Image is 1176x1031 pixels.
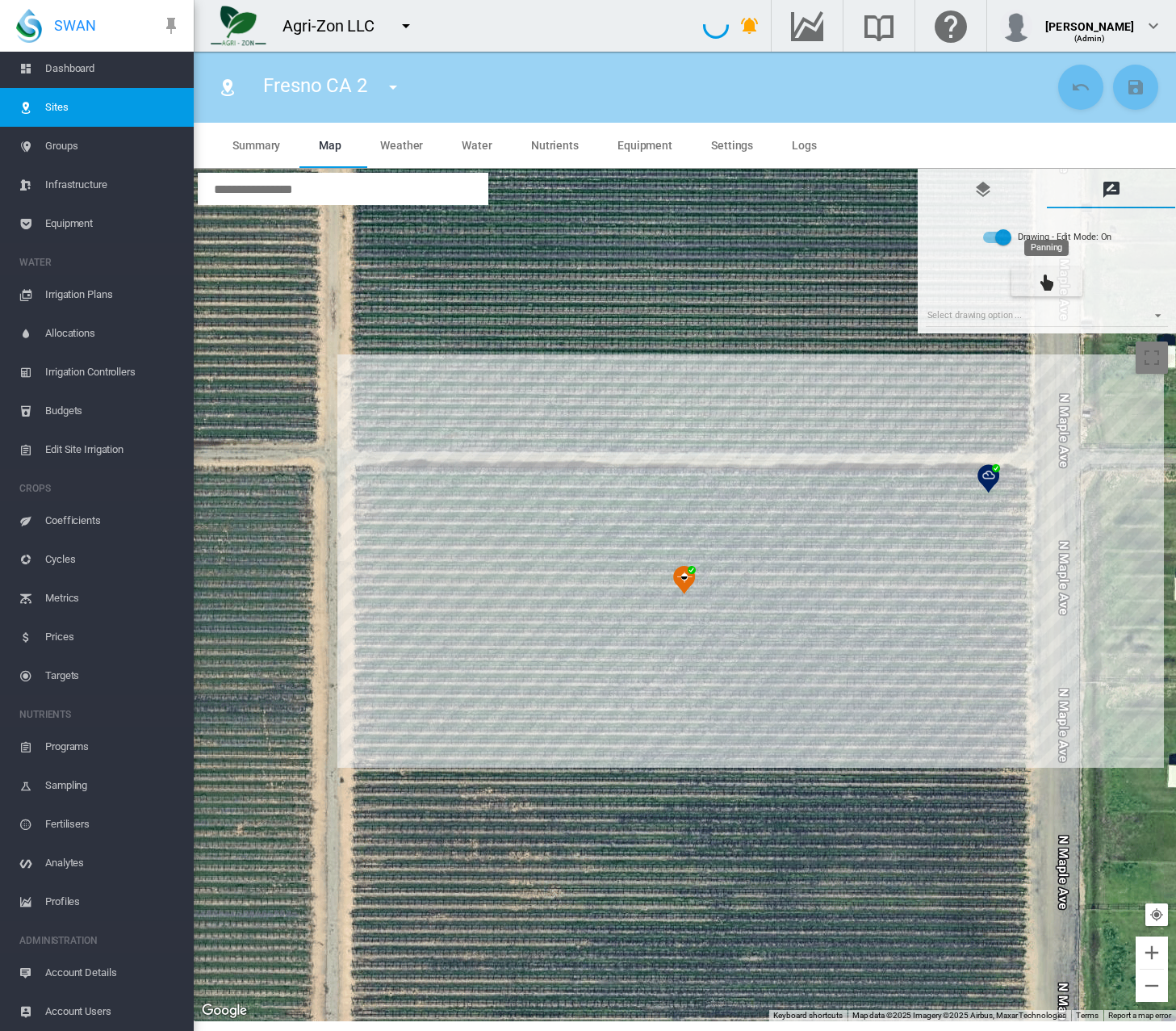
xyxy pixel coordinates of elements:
span: Analytes [45,844,181,882]
md-tab-item: Map Layer Control [919,170,1047,208]
span: Sites [45,88,181,127]
md-icon: icon-cursor-pointer [1037,273,1057,292]
button: Zoom out [1136,970,1168,1002]
md-icon: Click here for help [931,16,970,36]
md-icon: icon-content-save [1126,78,1145,97]
button: Cancel Changes [1058,65,1103,110]
img: SWAN-Landscape-Logo-Colour-drop.png [16,9,42,43]
span: Weather [380,139,423,152]
span: Equipment [617,139,672,152]
md-icon: icon-message-draw [1102,180,1121,199]
span: Fresno CA 2 [263,74,367,97]
span: Allocations [45,314,181,353]
span: Map data ©2025 Imagery ©2025 Airbus, Maxar Technologies [852,1011,1067,1020]
span: Account Details [45,953,181,992]
div: Agri-Zon LLC [282,15,389,37]
md-icon: icon-bell-ring [740,16,760,36]
a: Open this area in Google Maps (opens a new window) [198,1000,251,1021]
button: Zoom in [1136,937,1168,969]
a: Report a map error [1108,1011,1171,1020]
md-icon: icon-layers [973,180,993,199]
span: Coefficients [45,501,181,540]
span: Metrics [45,579,181,618]
span: Nutrients [531,139,579,152]
md-icon: icon-map-marker-radius [218,78,237,97]
button: icon-bell-ring [734,10,766,42]
span: Account Users [45,992,181,1031]
span: Prices [45,618,181,656]
md-select: {{'AC.MAP.SELECT_DRAWING_OPTION' | i18next}} ... [926,303,1169,327]
md-icon: icon-menu-down [383,78,403,97]
button: icon-menu-down [377,71,409,103]
div: [PERSON_NAME] [1045,12,1134,28]
md-switch: Drawing - Edit Mode: Off [982,225,1112,249]
span: Settings [711,139,753,152]
span: Groups [45,127,181,166]
span: Dashboard [45,49,181,88]
button: Click to go to list of Sites [211,71,244,103]
img: 7FicoSLW9yRjj7F2+0uvjPufP+ga39vogPu+G1+wvBtcm3fNv859aGr42DJ5pXiEAAAAAAAAAAAAAAAAAAAAAAAAAAAAAAAAA... [211,6,266,46]
span: CROPS [19,476,181,501]
a: Terms [1076,1011,1099,1020]
span: SWAN [54,15,96,36]
md-icon: Go to the Data Hub [788,16,827,36]
md-tooltip: Panning [1024,240,1069,256]
span: Logs [792,139,817,152]
span: Profiles [45,882,181,921]
span: Irrigation Controllers [45,353,181,392]
md-icon: icon-chevron-down [1144,16,1163,36]
span: Sampling [45,766,181,805]
div: Drawing - Edit Mode: On [1018,226,1112,249]
img: Google [198,1000,251,1021]
span: Targets [45,656,181,695]
span: Edit Site Irrigation [45,430,181,469]
span: Cycles [45,540,181,579]
span: NUTRIENTS [19,702,181,727]
span: Equipment [45,204,181,243]
img: profile.jpg [1000,10,1032,42]
span: WATER [19,249,181,275]
span: Programs [45,727,181,766]
span: Summary [232,139,280,152]
md-icon: icon-undo [1071,78,1090,97]
span: Infrastructure [45,166,181,204]
md-tab-content: Drawing Manager [919,208,1175,333]
button: icon-menu-down [390,10,422,42]
button: Your Location [1145,903,1168,926]
span: Map [319,139,341,152]
md-tab-item: Drawing Manager [1047,170,1175,208]
span: (Admin) [1074,34,1106,43]
md-icon: icon-menu-down [396,16,416,36]
span: Fertilisers [45,805,181,844]
button: Save Changes [1113,65,1158,110]
button: Panning [1011,267,1082,296]
button: Keyboard shortcuts [773,1010,843,1021]
md-icon: icon-pin [161,16,181,36]
md-icon: Search the knowledge base [860,16,898,36]
span: ADMINISTRATION [19,928,181,953]
span: Budgets [45,392,181,430]
span: Irrigation Plans [45,275,181,314]
span: Water [462,139,492,152]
